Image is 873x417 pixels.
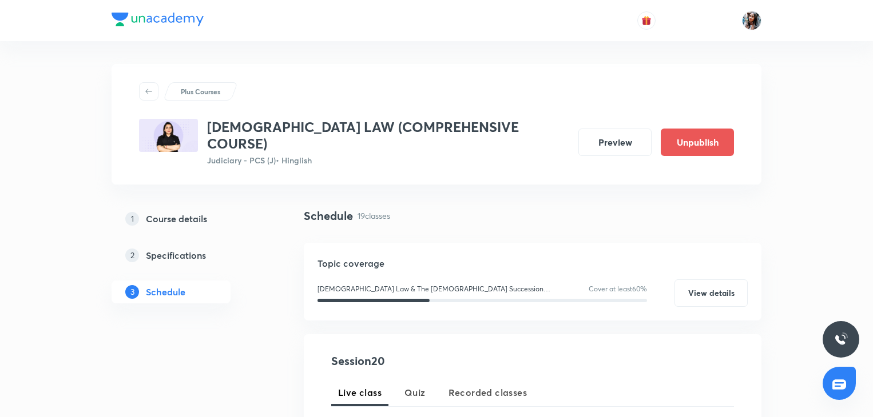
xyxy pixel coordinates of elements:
a: 1Course details [112,207,267,230]
p: 1 [125,212,139,226]
h5: Specifications [146,248,206,262]
p: [DEMOGRAPHIC_DATA] Law & The [DEMOGRAPHIC_DATA] Succession Act, 1956 [318,284,557,294]
button: View details [674,279,748,307]
h5: Topic coverage [318,256,748,270]
img: Company Logo [112,13,204,26]
h4: Schedule [304,207,353,224]
button: Preview [578,129,652,156]
p: Judiciary - PCS (J) • Hinglish [207,154,569,166]
span: Live class [338,386,382,399]
p: Plus Courses [181,86,220,97]
p: 2 [125,248,139,262]
h5: Course details [146,212,207,226]
img: avatar [641,15,652,26]
button: avatar [637,11,656,30]
img: 9AB6DC34-E0B2-4CB0-A065-9EB39C2B41ED_plus.png [139,119,198,152]
span: Quiz [404,386,426,399]
span: Recorded classes [449,386,527,399]
p: Cover at least 60 % [589,284,647,294]
p: 19 classes [358,210,390,222]
p: 3 [125,285,139,299]
img: Neha Kardam [742,11,761,30]
a: 2Specifications [112,244,267,267]
h3: [DEMOGRAPHIC_DATA] LAW (COMPREHENSIVE COURSE) [207,119,569,152]
h5: Schedule [146,285,185,299]
button: Unpublish [661,129,734,156]
h4: Session 20 [331,352,540,370]
img: ttu [834,332,848,346]
a: Company Logo [112,13,204,29]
